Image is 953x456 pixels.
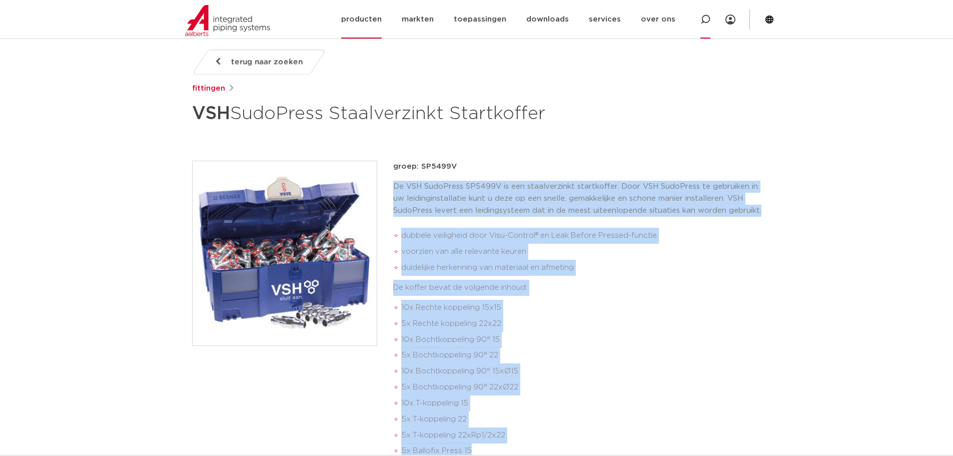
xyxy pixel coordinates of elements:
[231,54,303,70] span: terug naar zoeken
[401,411,761,427] li: 5x T-koppeling 22
[401,427,761,443] li: 5x T-koppeling 22xRp1/2x22
[401,300,761,316] li: 10x Rechte koppeling 15x15
[192,83,225,95] a: fittingen
[401,379,761,395] li: 5x Bochtkoppeling 90° 22xØ22
[401,395,761,411] li: 10x T-koppeling 15
[401,347,761,363] li: 5x Bochtkoppeling 90° 22
[192,99,568,129] h1: SudoPress Staalverzinkt Startkoffer
[193,161,377,345] img: Product Image for VSH SudoPress Staalverzinkt Startkoffer
[192,105,230,123] strong: VSH
[393,181,761,217] p: De VSH SudoPress SP5499V is een staalverzinkt startkoffer. Door VSH SudoPress te gebruiken in uw ...
[401,316,761,332] li: 5x Rechte koppeling 22x22
[401,228,761,244] li: dubbele veiligheid door Visu-Control® en Leak Before Pressed-functie
[401,244,761,260] li: voorzien van alle relevante keuren
[401,363,761,379] li: 10x Bochtkoppeling 90° 15xØ15
[192,50,326,75] a: terug naar zoeken
[393,161,761,173] p: groep: SP5499V
[401,332,761,348] li: 10x Bochtkoppeling 90° 15
[401,260,761,276] li: duidelijke herkenning van materiaal en afmeting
